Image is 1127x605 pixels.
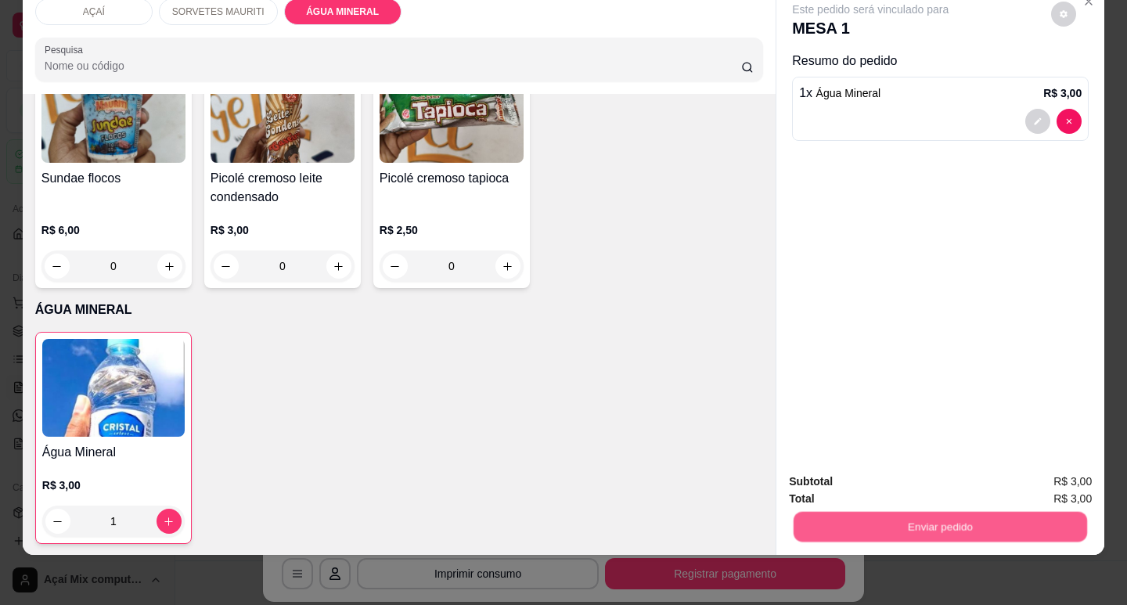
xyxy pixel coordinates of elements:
[799,84,880,103] p: 1 x
[157,254,182,279] button: increase-product-quantity
[45,509,70,534] button: decrease-product-quantity
[380,65,524,163] img: product-image
[495,254,520,279] button: increase-product-quantity
[306,5,379,18] p: ÁGUA MINERAL
[816,87,881,99] span: Água Mineral
[42,443,185,462] h4: Água Mineral
[157,509,182,534] button: increase-product-quantity
[35,301,763,319] p: ÁGUA MINERAL
[1025,109,1050,134] button: decrease-product-quantity
[211,222,355,238] p: R$ 3,00
[211,65,355,163] img: product-image
[1051,2,1076,27] button: decrease-product-quantity
[1043,85,1082,101] p: R$ 3,00
[83,5,105,18] p: AÇAÍ
[41,65,185,163] img: product-image
[41,222,185,238] p: R$ 6,00
[42,477,185,493] p: R$ 3,00
[380,169,524,188] h4: Picolé cremoso tapioca
[45,58,742,74] input: Pesquisa
[41,169,185,188] h4: Sundae flocos
[214,254,239,279] button: decrease-product-quantity
[792,52,1089,70] p: Resumo do pedido
[1053,490,1092,507] span: R$ 3,00
[383,254,408,279] button: decrease-product-quantity
[326,254,351,279] button: increase-product-quantity
[792,17,949,39] p: MESA 1
[794,511,1087,542] button: Enviar pedido
[45,254,70,279] button: decrease-product-quantity
[211,169,355,207] h4: Picolé cremoso leite condensado
[172,5,265,18] p: SORVETES MAURITI
[42,339,185,437] img: product-image
[789,492,814,505] strong: Total
[792,2,949,17] p: Este pedido será vinculado para
[380,222,524,238] p: R$ 2,50
[45,43,88,56] label: Pesquisa
[1057,109,1082,134] button: decrease-product-quantity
